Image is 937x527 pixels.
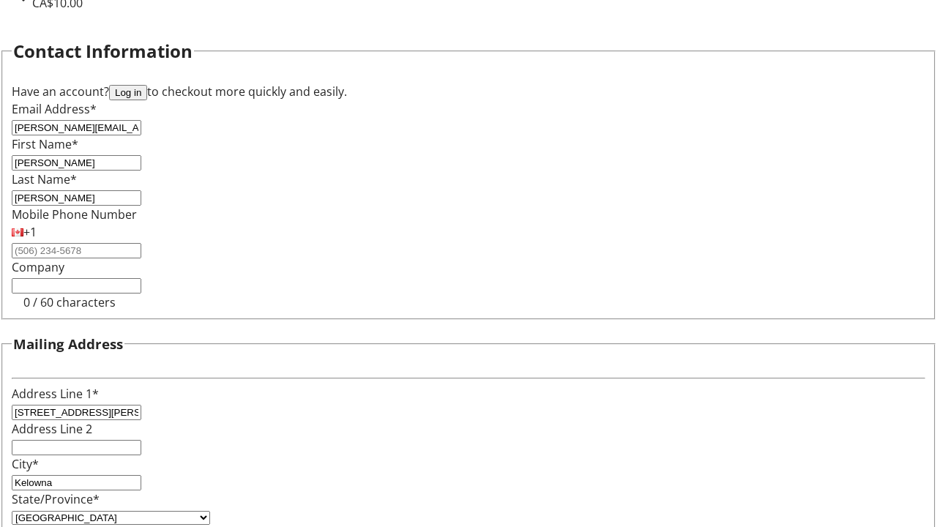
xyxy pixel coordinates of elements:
tr-character-limit: 0 / 60 characters [23,294,116,310]
label: First Name* [12,136,78,152]
label: Address Line 2 [12,421,92,437]
input: (506) 234-5678 [12,243,141,258]
label: City* [12,456,39,472]
input: City [12,475,141,490]
h3: Mailing Address [13,334,123,354]
label: State/Province* [12,491,100,507]
label: Email Address* [12,101,97,117]
label: Mobile Phone Number [12,206,137,223]
input: Address [12,405,141,420]
label: Address Line 1* [12,386,99,402]
label: Company [12,259,64,275]
div: Have an account? to checkout more quickly and easily. [12,83,925,100]
button: Log in [109,85,147,100]
h2: Contact Information [13,38,193,64]
label: Last Name* [12,171,77,187]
